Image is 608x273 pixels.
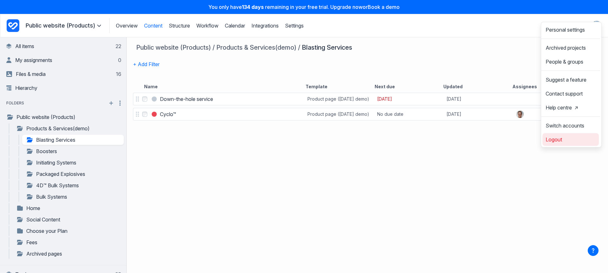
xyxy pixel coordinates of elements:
span: [DATE] [446,96,461,102]
span: Personal settings [546,27,585,32]
a: Social Content [16,216,121,223]
a: Choose your Plan [16,227,121,235]
div: Blasting Services [302,44,352,51]
a: Help centre in a new tab [543,102,598,113]
a: Home [16,204,121,212]
div: 0 [117,57,121,63]
a: Products & Services(demo) [216,44,296,51]
a: Archived projects [543,43,598,53]
a: Overview [116,22,138,29]
button: More folder actions [116,99,124,107]
span: Switch accounts [546,123,584,128]
p: You only have remaining in your free trial. Upgrade now or Book a demo [4,4,604,10]
span: folders [3,100,28,106]
a: Integrations [251,22,279,29]
span: Archived projects [546,45,586,50]
strong: 134 days [242,4,264,10]
span: Contact support [546,91,583,96]
a: People and Groups [566,21,576,31]
a: Setup guide [554,21,564,31]
div: 16 [115,71,121,77]
span: People & groups [546,59,583,64]
span: Logout [546,137,562,142]
a: Fees [16,239,121,246]
span: jamesdeer3 [516,111,524,116]
summary: View profile menu [592,21,602,31]
button: Updated [443,84,463,90]
a: My assignments0 [6,54,121,66]
a: Switch accounts [543,121,598,131]
img: jamesdeer3 [516,110,524,118]
button: + Add Filter [133,58,160,71]
a: Initiating Systems [26,159,121,166]
a: Cyclo™ [160,110,176,118]
span: in a new tab [574,105,578,110]
span: [DATE] [377,96,392,102]
a: Settings [285,22,304,29]
a: Project Dashboard [7,18,19,33]
a: Hierarchy [6,82,121,94]
a: Public website (Products) [6,113,121,121]
summary: Public website (Products) [26,22,103,29]
a: People & groups [543,57,598,67]
div: 22 [114,43,121,49]
span: Suggest a feature [546,77,586,82]
span: Files & media [16,71,46,77]
button: Name [144,84,158,90]
span: Help centre [546,105,578,110]
a: Calendar [225,22,245,29]
span: My assignments [15,57,52,63]
a: Personal settings [543,25,598,35]
a: Down-the-hole service [160,95,213,103]
button: Suggest a feature [543,75,598,85]
button: Assignees [512,84,537,90]
a: Structure [169,22,190,29]
button: Contact support [543,89,598,99]
a: Boosters [26,147,121,155]
a: Files & media16 [6,68,121,80]
div: No due date [377,111,403,117]
a: All items22 [6,40,121,53]
a: Content [144,22,162,29]
a: Archived pages [16,250,121,257]
a: Bulk Systems [26,193,121,201]
a: Public website (Products) [136,44,211,51]
a: 4D™ Bulk Systems [26,182,121,189]
a: Products & Services(demo) [16,125,121,132]
a: Blasting Services [26,136,121,144]
button: Next due [375,84,395,90]
button: Template [306,84,327,90]
button: Open search [540,20,551,32]
img: Your avatar [592,21,601,30]
a: Logout [543,134,598,145]
a: Workflow [196,22,218,29]
a: Packaged Explosives [26,170,121,178]
span: [DATE] [446,111,461,117]
button: Toggle the notification sidebar [579,21,589,31]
